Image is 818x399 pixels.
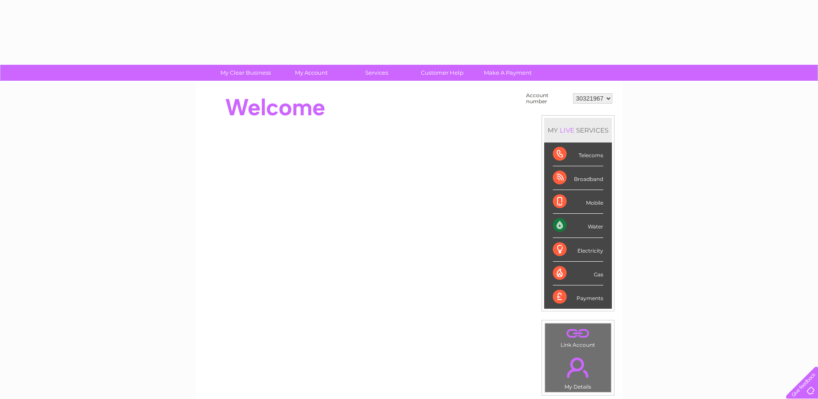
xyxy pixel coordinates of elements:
a: Customer Help [407,65,478,81]
td: Account number [524,90,571,107]
a: . [547,326,609,341]
td: Link Account [545,323,611,350]
div: Payments [553,285,603,309]
div: MY SERVICES [544,118,612,142]
a: My Account [276,65,347,81]
a: Make A Payment [472,65,543,81]
div: Water [553,214,603,237]
div: Telecoms [553,142,603,166]
a: Services [341,65,412,81]
td: My Details [545,350,611,393]
a: My Clear Business [210,65,281,81]
div: LIVE [558,126,576,134]
div: Mobile [553,190,603,214]
div: Electricity [553,238,603,262]
div: Gas [553,262,603,285]
div: Broadband [553,166,603,190]
a: . [547,352,609,383]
